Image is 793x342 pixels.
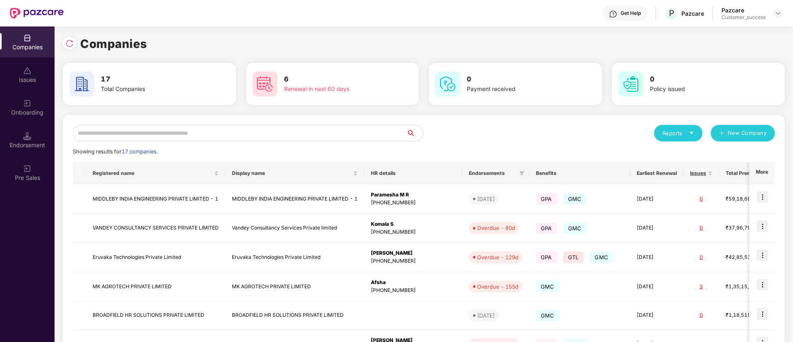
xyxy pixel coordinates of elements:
img: icon [757,220,768,232]
div: ₹59,18,680.58 [726,195,767,203]
span: 17 companies. [122,148,158,155]
span: Issues [690,170,706,177]
td: [DATE] [630,243,683,272]
img: icon [757,249,768,261]
span: Showing results for [73,148,158,155]
td: Vandey Consultancy Services Private limited [225,214,364,243]
th: Total Premium [719,162,774,184]
span: New Company [728,129,767,137]
img: svg+xml;base64,PHN2ZyB4bWxucz0iaHR0cDovL3d3dy53My5vcmcvMjAwMC9zdmciIHdpZHRoPSI2MCIgaGVpZ2h0PSI2MC... [69,72,94,96]
th: Registered name [86,162,225,184]
td: VANDEY CONSULTANCY SERVICES PRIVATE LIMITED [86,214,225,243]
span: GPA [536,193,557,205]
div: Payment received [467,85,571,94]
h3: 17 [101,74,205,85]
img: svg+xml;base64,PHN2ZyB3aWR0aD0iMjAiIGhlaWdodD0iMjAiIHZpZXdCb3g9IjAgMCAyMCAyMCIgZmlsbD0ibm9uZSIgeG... [23,165,31,173]
div: Komala S [371,220,456,228]
span: GPA [536,222,557,234]
th: Issues [683,162,719,184]
img: svg+xml;base64,PHN2ZyB4bWxucz0iaHR0cDovL3d3dy53My5vcmcvMjAwMC9zdmciIHdpZHRoPSI2MCIgaGVpZ2h0PSI2MC... [435,72,460,96]
div: 0 [690,195,712,203]
div: [DATE] [477,195,495,203]
div: Pazcare [721,6,766,14]
div: 3 [690,283,712,291]
td: Eruvaka Technologies Private Limited [225,243,364,272]
img: svg+xml;base64,PHN2ZyBpZD0iQ29tcGFuaWVzIiB4bWxucz0iaHR0cDovL3d3dy53My5vcmcvMjAwMC9zdmciIHdpZHRoPS... [23,34,31,42]
img: New Pazcare Logo [10,8,64,19]
td: BROADFIELD HR SOLUTIONS PRIVATE LIMITED [86,301,225,330]
img: svg+xml;base64,PHN2ZyB3aWR0aD0iMjAiIGhlaWdodD0iMjAiIHZpZXdCb3g9IjAgMCAyMCAyMCIgZmlsbD0ibm9uZSIgeG... [23,99,31,108]
div: ₹1,35,15,875.76 [726,283,767,291]
h3: 0 [467,74,571,85]
button: plusNew Company [711,125,775,141]
div: Afsha [371,279,456,287]
div: Renewal in next 60 days [284,85,388,94]
img: svg+xml;base64,PHN2ZyBpZD0iSGVscC0zMngzMiIgeG1sbnM9Imh0dHA6Ly93d3cudzMub3JnLzIwMDAvc3ZnIiB3aWR0aD... [609,10,617,18]
div: 0 [690,311,712,319]
div: [PHONE_NUMBER] [371,199,456,207]
div: ₹42,85,519.76 [726,254,767,261]
div: Get Help [621,10,641,17]
img: svg+xml;base64,PHN2ZyB4bWxucz0iaHR0cDovL3d3dy53My5vcmcvMjAwMC9zdmciIHdpZHRoPSI2MCIgaGVpZ2h0PSI2MC... [619,72,643,96]
th: Benefits [529,162,630,184]
span: GMC [536,310,559,321]
span: Total Premium [726,170,761,177]
td: Eruvaka Technologies Private Limited [86,243,225,272]
td: [DATE] [630,184,683,214]
th: Display name [225,162,364,184]
img: svg+xml;base64,PHN2ZyBpZD0iRHJvcGRvd24tMzJ4MzIiIHhtbG5zPSJodHRwOi8vd3d3LnczLm9yZy8yMDAwL3N2ZyIgd2... [775,10,781,17]
div: Total Companies [101,85,205,94]
div: ₹1,18,519.2 [726,311,767,319]
div: Pazcare [681,10,704,17]
span: Endorsements [469,170,516,177]
div: Overdue - 80d [477,224,515,232]
h3: 6 [284,74,388,85]
td: MK AGROTECH PRIVATE LIMITED [225,272,364,301]
div: Policy issued [650,85,754,94]
th: More [749,162,775,184]
div: [PHONE_NUMBER] [371,287,456,294]
div: Overdue - 155d [477,282,518,291]
span: P [669,8,674,18]
span: filter [518,168,526,178]
img: icon [757,279,768,290]
button: search [406,125,423,141]
td: BROADFIELD HR SOLUTIONS PRIVATE LIMITED [225,301,364,330]
span: filter [519,171,524,176]
span: GMC [536,281,559,292]
div: Paramesha M R [371,191,456,199]
h1: Companies [80,35,147,53]
div: Customer_success [721,14,766,21]
span: Registered name [93,170,213,177]
span: GMC [590,251,613,263]
img: icon [757,191,768,203]
img: svg+xml;base64,PHN2ZyBpZD0iUmVsb2FkLTMyeDMyIiB4bWxucz0iaHR0cDovL3d3dy53My5vcmcvMjAwMC9zdmciIHdpZH... [65,39,74,48]
td: MIDDLEBY INDIA ENGINEERING PRIVATE LIMITED - 1 [86,184,225,214]
td: MIDDLEBY INDIA ENGINEERING PRIVATE LIMITED - 1 [225,184,364,214]
div: [PHONE_NUMBER] [371,228,456,236]
th: Earliest Renewal [630,162,683,184]
div: [DATE] [477,311,495,320]
img: svg+xml;base64,PHN2ZyB4bWxucz0iaHR0cDovL3d3dy53My5vcmcvMjAwMC9zdmciIHdpZHRoPSI2MCIgaGVpZ2h0PSI2MC... [253,72,277,96]
span: GMC [563,193,587,205]
h3: 0 [650,74,754,85]
td: MK AGROTECH PRIVATE LIMITED [86,272,225,301]
span: GTL [563,251,584,263]
span: GMC [563,222,587,234]
div: 0 [690,224,712,232]
div: Overdue - 129d [477,253,518,261]
div: 0 [690,254,712,261]
span: GPA [536,251,557,263]
th: HR details [364,162,462,184]
span: caret-down [689,130,694,136]
img: svg+xml;base64,PHN2ZyBpZD0iSXNzdWVzX2Rpc2FibGVkIiB4bWxucz0iaHR0cDovL3d3dy53My5vcmcvMjAwMC9zdmciIH... [23,67,31,75]
td: [DATE] [630,301,683,330]
div: [PERSON_NAME] [371,249,456,257]
span: plus [719,130,724,137]
span: Display name [232,170,351,177]
td: [DATE] [630,214,683,243]
span: search [406,130,423,136]
td: [DATE] [630,272,683,301]
div: Reports [662,129,694,137]
div: ₹37,96,798.68 [726,224,767,232]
